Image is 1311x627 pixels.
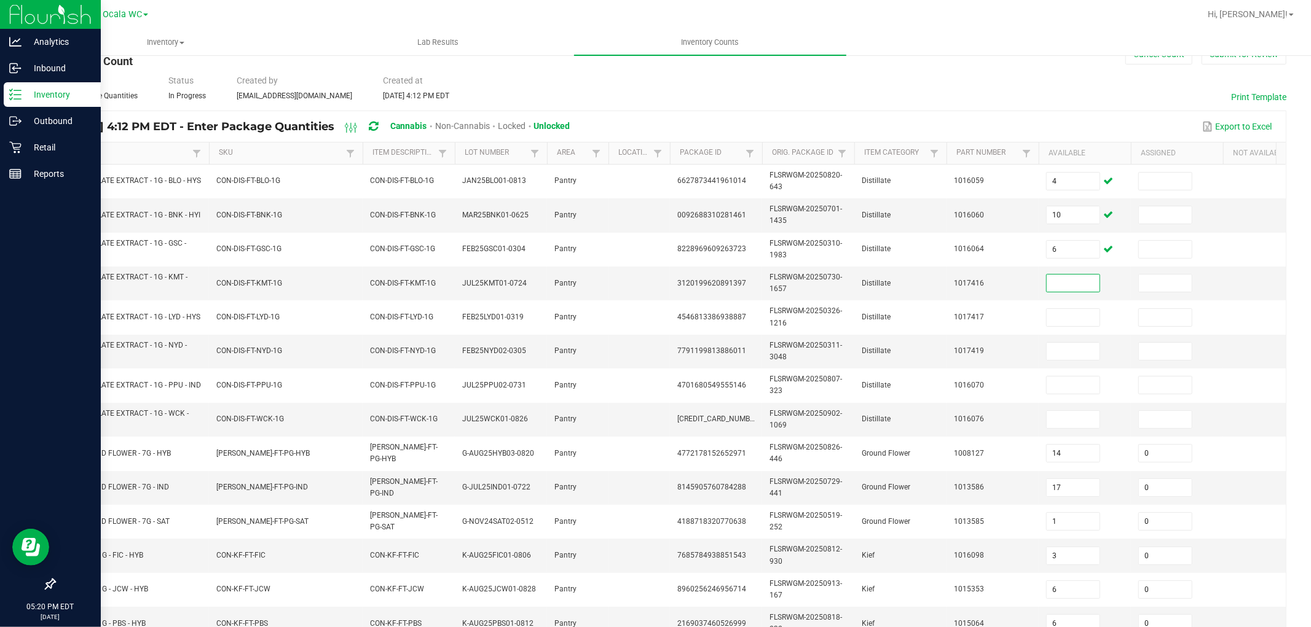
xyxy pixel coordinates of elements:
span: 0092688310281461 [677,211,746,219]
a: ItemSortable [65,148,189,158]
span: FLSRWGM-20250326-1216 [770,306,842,327]
span: CON-DIS-FT-GSC-1G [216,244,281,253]
a: LocationSortable [618,148,650,158]
span: Distillate [862,244,891,253]
span: Distillate [862,176,891,185]
div: [DATE] 4:12 PM EDT - Enter Package Quantities [64,115,580,138]
a: Filter [742,146,757,161]
a: Filter [835,146,849,161]
th: Available [1039,142,1131,165]
span: FEB25GSC01-0304 [462,244,526,253]
span: In Progress [168,92,206,100]
span: 7685784938851543 [677,551,746,559]
span: Pantry [554,176,577,185]
a: SKUSortable [219,148,342,158]
inline-svg: Inventory [9,88,22,101]
span: FT - KIEF - 1G - FIC - HYB [63,551,143,559]
a: Filter [189,146,204,161]
span: 7791199813886011 [677,346,746,355]
span: 4546813386938887 [677,313,746,321]
span: FLSRWGM-20250311-3048 [770,341,842,361]
span: FLSRWGM-20250826-446 [770,443,842,463]
span: 1017417 [954,313,984,321]
a: Lot NumberSortable [465,148,527,158]
button: Print Template [1231,91,1286,103]
a: Filter [343,146,358,161]
span: CON-DIS-FT-LYD-1G [216,313,280,321]
button: Export to Excel [1199,116,1275,137]
span: K-AUG25JCW01-0828 [462,585,536,593]
span: Hi, [PERSON_NAME]! [1208,9,1288,19]
p: Inventory [22,87,95,102]
span: K-AUG25FIC01-0806 [462,551,531,559]
span: CON-DIS-FT-PPU-1G [370,381,436,389]
span: JAN25BLO01-0813 [462,176,526,185]
span: 1015353 [954,585,984,593]
span: CON-KF-FT-FIC [370,551,419,559]
span: CON-DIS-FT-LYD-1G [370,313,433,321]
p: Reports [22,166,95,181]
span: FLSRWGM-20250807-323 [770,375,842,395]
a: Item DescriptionSortable [372,148,435,158]
a: Item CategorySortable [864,148,926,158]
a: Filter [650,146,665,161]
span: JUL25KMT01-0724 [462,279,527,287]
span: Locked [498,121,526,131]
span: [EMAIL_ADDRESS][DOMAIN_NAME] [237,92,352,100]
span: FLSRWGM-20250913-167 [770,579,842,599]
span: 8145905760784288 [677,483,746,491]
span: Pantry [554,517,577,526]
span: FT - DISTILLATE EXTRACT - 1G - PPU - IND [63,381,201,389]
span: Kief [862,585,875,593]
span: Ocala WC [103,9,142,20]
span: 3120199620891397 [677,279,746,287]
span: FT - DISTILLATE EXTRACT - 1G - KMT - HYB [63,273,187,293]
span: FT - KIEF - 1G - JCW - HYB [63,585,148,593]
span: CON-DIS-FT-KMT-1G [370,279,436,287]
span: CON-DIS-FT-BLO-1G [370,176,434,185]
span: FLSRWGM-20250820-643 [770,171,842,191]
inline-svg: Reports [9,168,22,180]
a: Filter [527,146,542,161]
span: FLSRWGM-20250519-252 [770,511,842,531]
span: G-NOV24SAT02-0512 [462,517,533,526]
span: [PERSON_NAME]-FT-PG-IND [216,483,308,491]
span: 1016070 [954,381,984,389]
span: Pantry [554,279,577,287]
span: FT - GROUND FLOWER - 7G - SAT [63,517,170,526]
span: Status [168,76,194,85]
span: Pantry [554,551,577,559]
span: CON-DIS-FT-BLO-1G [216,176,280,185]
span: FT - DISTILLATE EXTRACT - 1G - WCK - HYB [63,409,189,429]
span: CON-DIS-FT-WCK-1G [216,415,284,423]
inline-svg: Inbound [9,62,22,74]
span: 1016059 [954,176,984,185]
span: Pantry [554,483,577,491]
span: Distillate [862,313,891,321]
span: Pantry [554,449,577,458]
span: Pantry [554,244,577,253]
span: 1016060 [954,211,984,219]
span: FT - GROUND FLOWER - 7G - IND [63,483,169,491]
a: Filter [435,146,450,161]
span: Ground Flower [862,449,910,458]
span: G-JUL25IND01-0722 [462,483,530,491]
a: Inventory Counts [574,29,846,55]
span: [PERSON_NAME]-FT-PG-HYB [370,443,438,463]
span: CON-DIS-FT-WCK-1G [370,415,438,423]
span: FLSRWGM-20250310-1983 [770,239,842,259]
span: FT - DISTILLATE EXTRACT - 1G - LYD - HYS [63,313,200,321]
span: 1017416 [954,279,984,287]
span: FLSRWGM-20250812-930 [770,545,842,565]
a: Lab Results [302,29,574,55]
p: [DATE] [6,612,95,621]
span: FT - DISTILLATE EXTRACT - 1G - BLO - HYS [63,176,201,185]
span: CON-DIS-FT-PPU-1G [216,381,282,389]
span: 6627873441961014 [677,176,746,185]
span: Cannabis [390,121,427,131]
span: CON-DIS-FT-BNK-1G [216,211,282,219]
span: Inventory Counts [665,37,756,48]
span: 4188718320770638 [677,517,746,526]
span: CON-DIS-FT-BNK-1G [370,211,436,219]
span: G-AUG25HYB03-0820 [462,449,534,458]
